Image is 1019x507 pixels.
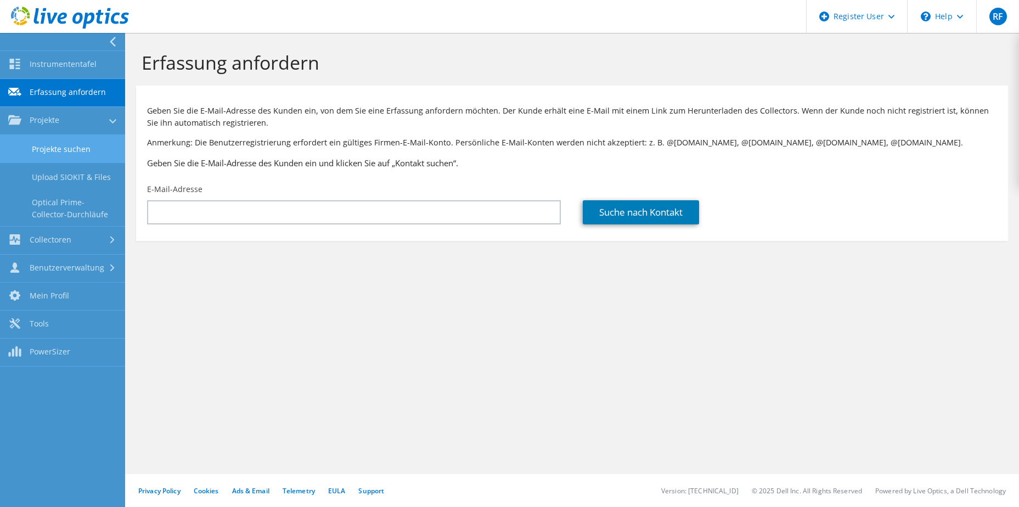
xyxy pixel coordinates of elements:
[142,51,997,74] h1: Erfassung anfordern
[147,105,997,129] p: Geben Sie die E-Mail-Adresse des Kunden ein, von dem Sie eine Erfassung anfordern möchten. Der Ku...
[328,486,345,495] a: EULA
[752,486,862,495] li: © 2025 Dell Inc. All Rights Reserved
[583,200,699,224] a: Suche nach Kontakt
[283,486,315,495] a: Telemetry
[875,486,1006,495] li: Powered by Live Optics, a Dell Technology
[147,137,997,149] p: Anmerkung: Die Benutzerregistrierung erfordert ein gültiges Firmen-E-Mail-Konto. Persönliche E-Ma...
[194,486,219,495] a: Cookies
[147,157,997,169] h3: Geben Sie die E-Mail-Adresse des Kunden ein und klicken Sie auf „Kontakt suchen“.
[921,12,931,21] svg: \n
[989,8,1007,25] span: RF
[358,486,384,495] a: Support
[138,486,181,495] a: Privacy Policy
[147,184,202,195] label: E-Mail-Adresse
[232,486,269,495] a: Ads & Email
[661,486,739,495] li: Version: [TECHNICAL_ID]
